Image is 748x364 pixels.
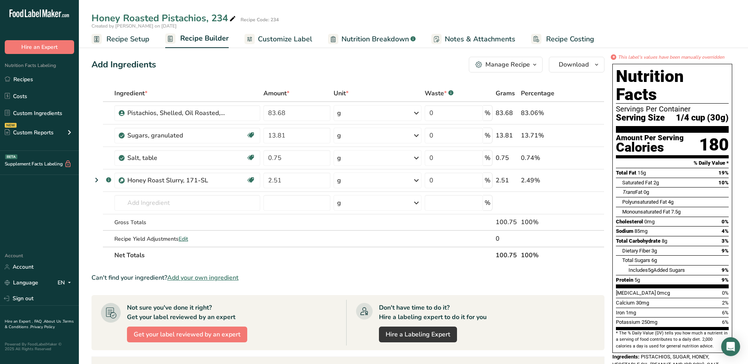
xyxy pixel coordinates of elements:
[722,300,729,306] span: 2%
[469,57,543,72] button: Manage Recipe
[718,170,729,176] span: 19%
[119,178,125,184] img: Sub Recipe
[496,89,515,98] span: Grams
[5,276,38,290] a: Language
[618,54,724,61] i: This label's values have been manually overridden
[626,310,636,316] span: 1mg
[134,330,241,339] span: Get your label reviewed by an expert
[616,300,635,306] span: Calcium
[244,30,312,48] a: Customize Label
[521,131,567,140] div: 13.71%
[616,319,640,325] span: Potassium
[622,257,650,263] span: Total Sugars
[337,108,341,118] div: g
[127,303,235,322] div: Not sure you've done it right? Get your label reviewed by an expert
[180,33,229,44] span: Recipe Builder
[5,123,17,128] div: NEW
[722,310,729,316] span: 6%
[612,354,640,360] span: Ingredients:
[722,319,729,325] span: 6%
[91,273,604,282] div: Can't find your ingredient?
[496,217,518,227] div: 100.75
[379,327,457,342] a: Hire a Labeling Expert
[699,134,729,155] div: 180
[722,238,729,244] span: 3%
[657,290,670,296] span: 0mcg
[114,195,260,211] input: Add Ingredient
[494,247,520,263] th: 100.75
[258,34,312,45] span: Customize Label
[531,30,594,48] a: Recipe Costing
[722,228,729,234] span: 4%
[44,319,63,324] a: About Us .
[549,57,604,72] button: Download
[722,248,729,254] span: 9%
[721,337,740,356] div: Open Intercom Messenger
[425,89,453,98] div: Waste
[644,189,649,195] span: 0g
[642,319,657,325] span: 250mg
[263,89,289,98] span: Amount
[127,176,226,185] div: Honey Roast Slurry, 171-SL
[167,273,239,282] span: Add your own ingredient
[668,199,673,205] span: 4g
[5,154,17,159] div: BETA
[521,153,567,163] div: 0.74%
[496,234,518,243] div: 0
[653,180,659,186] span: 2g
[58,278,74,288] div: EN
[718,180,729,186] span: 10%
[113,247,494,263] th: Net Totals
[638,170,646,176] span: 15g
[337,153,341,163] div: g
[622,209,670,215] span: Monounsaturated Fat
[127,153,226,163] div: Salt, table
[559,60,589,69] span: Download
[114,235,260,243] div: Recipe Yield Adjustments
[165,30,229,48] a: Recipe Builder
[616,105,729,113] div: Servings Per Container
[616,330,729,349] section: * The % Daily Value (DV) tells you how much a nutrient in a serving of food contributes to a dail...
[91,30,149,48] a: Recipe Setup
[496,108,518,118] div: 83.68
[676,113,729,123] span: 1/4 cup (30g)
[5,342,74,351] div: Powered By FoodLabelMaker © 2025 All Rights Reserved
[622,189,635,195] i: Trans
[5,319,74,330] a: Terms & Conditions .
[616,310,625,316] span: Iron
[616,113,665,123] span: Serving Size
[651,257,657,263] span: 6g
[127,327,247,342] button: Get your label reviewed by an expert
[5,40,74,54] button: Hire an Expert
[644,219,655,225] span: 0mg
[445,34,515,45] span: Notes & Attachments
[616,238,660,244] span: Total Carbohydrate
[521,176,567,185] div: 2.49%
[622,248,650,254] span: Dietary Fiber
[616,170,636,176] span: Total Fat
[722,219,729,225] span: 0%
[616,277,633,283] span: Protein
[431,30,515,48] a: Notes & Attachments
[485,60,530,69] div: Manage Recipe
[34,319,44,324] a: FAQ .
[722,267,729,273] span: 9%
[636,300,649,306] span: 30mg
[328,30,416,48] a: Nutrition Breakdown
[127,131,226,140] div: Sugars, granulated
[616,134,684,142] div: Amount Per Serving
[496,131,518,140] div: 13.81
[651,248,657,254] span: 3g
[622,189,642,195] span: Fat
[496,153,518,163] div: 0.75
[91,11,237,25] div: Honey Roasted Pistachios, 234
[337,131,341,140] div: g
[91,23,177,29] span: Created by [PERSON_NAME] on [DATE]
[521,108,567,118] div: 83.06%
[30,324,55,330] a: Privacy Policy
[629,267,685,273] span: Includes Added Sugars
[337,198,341,208] div: g
[5,319,33,324] a: Hire an Expert .
[546,34,594,45] span: Recipe Costing
[114,218,260,227] div: Gross Totals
